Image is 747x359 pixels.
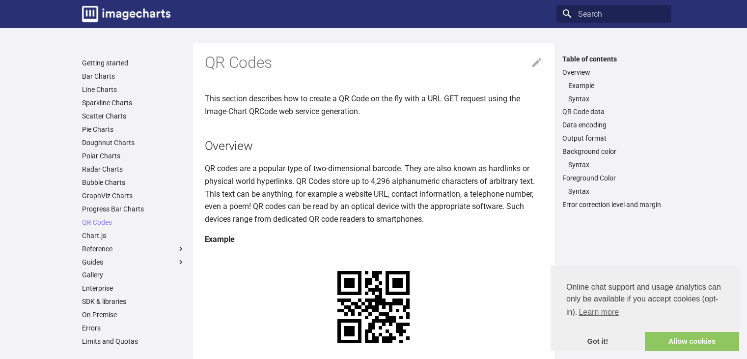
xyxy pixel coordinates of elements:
a: Doughnut Charts [82,138,185,147]
p: QR codes are a popular type of two-dimensional barcode. They are also known as hardlinks or physi... [205,162,543,225]
a: Bar Charts [82,72,185,81]
h2: Overview [205,137,543,154]
a: Pie Charts [82,125,185,134]
a: Error correction level and margin [562,200,665,209]
p: This section describes how to create a QR Code on the fly with a URL GET request using the Image-... [205,92,543,118]
a: allow cookies [645,332,739,352]
span: Online chat support and usage analytics can only be available if you accept cookies (opt-in). [566,281,723,320]
nav: Overview [562,81,665,103]
a: SDK & libraries [82,297,185,306]
a: Progress Bar Charts [82,205,185,213]
a: Syntax [568,187,665,196]
a: Image-Charts documentation [78,2,174,26]
a: Output format [562,134,665,143]
a: Background color [562,147,665,156]
input: Search [556,5,671,23]
a: Line Charts [82,85,185,94]
a: Example [568,81,665,90]
nav: Table of contents [556,55,671,209]
a: Data encoding [562,120,665,129]
label: Guides [82,258,185,267]
nav: Background color [562,160,665,169]
a: Getting started [82,59,185,67]
a: Scatter Charts [82,112,185,120]
h1: QR Codes [205,53,543,73]
a: GraphViz Charts [82,191,185,200]
a: Gallery [82,270,185,279]
a: Bubble Charts [82,178,185,187]
a: Radar Charts [82,165,185,174]
img: logo [82,6,170,22]
a: QR Code data [562,107,665,116]
a: QR Codes [82,218,185,227]
a: Overview [562,68,665,77]
h4: Example [205,233,543,246]
a: Errors [82,324,185,332]
a: Polar Charts [82,151,185,160]
a: Sparkline Charts [82,98,185,107]
a: Enterprise [82,284,185,293]
nav: Foreground Color [562,187,665,196]
label: Table of contents [556,55,671,63]
div: cookieconsent [551,266,739,351]
a: On Premise [82,310,185,319]
a: Syntax [568,94,665,103]
a: Chart.js [82,231,185,240]
a: Syntax [568,160,665,169]
label: Reference [82,244,185,253]
a: Foreground Color [562,174,665,182]
a: learn more about cookies [577,305,620,320]
a: Limits and Quotas [82,337,185,346]
a: dismiss cookie message [551,332,645,352]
